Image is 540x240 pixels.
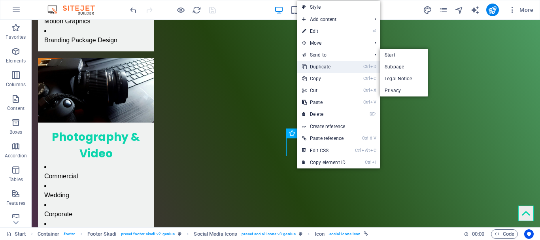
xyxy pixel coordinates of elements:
i: Ctrl [363,88,370,93]
button: design [423,5,432,15]
a: Send to [297,49,368,61]
i: D [370,64,376,69]
button: publish [486,4,499,16]
i: ⇧ [369,136,373,141]
span: . footer [63,229,76,239]
a: CtrlDDuplicate [297,61,350,73]
p: Features [6,200,25,206]
span: Click to select. Double-click to edit [38,229,60,239]
i: This element is linked [364,232,368,236]
i: This element is a customizable preset [299,232,302,236]
img: Editor Logo [45,5,105,15]
i: Undo: Change link (Ctrl+Z) [129,6,138,15]
i: Publish [488,6,497,15]
button: Click here to leave preview mode and continue editing [176,5,185,15]
a: Create reference [297,121,380,132]
i: Navigator [455,6,464,15]
i: Ctrl [355,148,361,153]
p: Accordion [5,153,27,159]
a: CtrlICopy element ID [297,157,350,168]
a: CtrlVPaste [297,96,350,108]
i: Ctrl [363,100,370,105]
a: CtrlAltCEdit CSS [297,145,350,157]
i: C [370,76,376,81]
i: V [374,136,376,141]
span: . preset-social-icons-v3-genius [240,229,296,239]
i: ⏎ [372,28,376,34]
span: More [508,6,533,14]
i: Ctrl [365,160,371,165]
span: Move [297,37,368,49]
a: Style [297,1,380,13]
span: . preset-footer-skadi-v2-genius [119,229,175,239]
span: Click to select. Double-click to edit [315,229,325,239]
p: Elements [6,58,26,64]
span: : [478,231,479,237]
i: C [370,148,376,153]
a: Privacy [380,85,428,96]
span: . social-icons-icon [328,229,361,239]
i: Ctrl [363,64,370,69]
i: V [370,100,376,105]
span: Click to select. Double-click to edit [194,229,237,239]
a: Start [380,49,428,61]
i: ⌦ [370,111,376,117]
h6: Session time [464,229,485,239]
a: Ctrl⇧VPaste reference [297,132,350,144]
i: X [370,88,376,93]
i: Pages (Ctrl+Alt+S) [439,6,448,15]
a: Subpage [380,61,428,73]
i: Ctrl [362,136,368,141]
button: navigator [455,5,464,15]
button: undo [128,5,138,15]
button: Code [491,229,518,239]
i: AI Writer [470,6,480,15]
i: This element is a customizable preset [178,232,181,236]
p: Tables [9,176,23,183]
i: Alt [362,148,370,153]
button: Usercentrics [524,229,534,239]
button: reload [192,5,201,15]
button: text_generator [470,5,480,15]
a: Click to cancel selection. Double-click to open Pages [6,229,26,239]
a: ⌦Delete [297,108,350,120]
i: Ctrl [363,76,370,81]
nav: breadcrumb [38,229,368,239]
i: Design (Ctrl+Alt+Y) [423,6,432,15]
p: Favorites [6,34,26,40]
p: Content [7,105,25,111]
span: Click to select. Double-click to edit [87,229,116,239]
button: More [505,4,536,16]
a: ⏎Edit [297,25,350,37]
span: Code [495,229,514,239]
p: Boxes [9,129,23,135]
a: Legal Notice [380,73,428,85]
span: Add content [297,13,368,25]
button: pages [439,5,448,15]
a: CtrlXCut [297,85,350,96]
a: CtrlCCopy [297,73,350,85]
i: I [372,160,376,165]
span: 00 00 [472,229,484,239]
p: Columns [6,81,26,88]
